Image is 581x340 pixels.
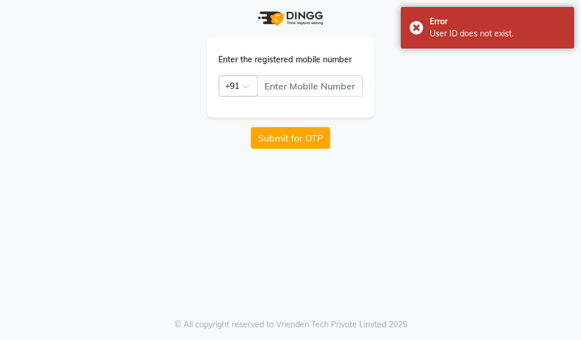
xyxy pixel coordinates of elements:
[430,28,565,40] div: User ID does not exist.
[251,127,330,149] button: Submit for OTP
[430,16,565,28] div: Error
[218,54,363,66] div: Enter the registered mobile number
[257,75,363,97] input: Enter Mobile Number
[258,12,323,26] img: logo.png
